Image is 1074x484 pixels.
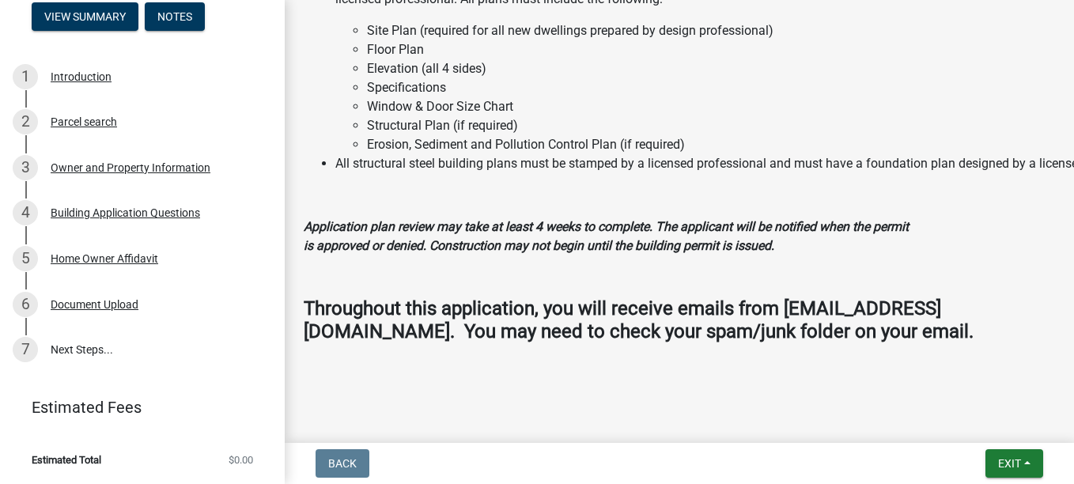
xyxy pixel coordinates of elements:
li: Structural Plan (if required) [367,116,1055,135]
div: Owner and Property Information [51,162,210,173]
li: Window & Door Size Chart [367,97,1055,116]
button: Notes [145,2,205,31]
li: Specifications [367,78,1055,97]
span: Back [328,457,357,470]
a: Estimated Fees [13,391,259,423]
div: Building Application Questions [51,207,200,218]
div: 1 [13,64,38,89]
li: All structural steel building plans must be stamped by a licensed professional and must have a fo... [335,154,1055,173]
div: 7 [13,337,38,362]
div: Introduction [51,71,112,82]
span: Exit [998,457,1021,470]
div: Home Owner Affidavit [51,253,158,264]
strong: Application plan review may take at least 4 weeks to complete. The applicant will be notified whe... [304,219,909,253]
div: 4 [13,200,38,225]
div: 3 [13,155,38,180]
span: $0.00 [229,455,253,465]
div: 5 [13,246,38,271]
li: Floor Plan [367,40,1055,59]
span: Estimated Total [32,455,101,465]
wm-modal-confirm: Summary [32,11,138,24]
div: Parcel search [51,116,117,127]
li: Erosion, Sediment and Pollution Control Plan (if required) [367,135,1055,154]
button: View Summary [32,2,138,31]
button: Back [316,449,369,478]
div: 6 [13,292,38,317]
wm-modal-confirm: Notes [145,11,205,24]
li: Site Plan (required for all new dwellings prepared by design professional) [367,21,1055,40]
div: Document Upload [51,299,138,310]
strong: Throughout this application, you will receive emails from [EMAIL_ADDRESS][DOMAIN_NAME]. You may n... [304,297,974,342]
li: Elevation (all 4 sides) [367,59,1055,78]
button: Exit [985,449,1043,478]
div: 2 [13,109,38,134]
